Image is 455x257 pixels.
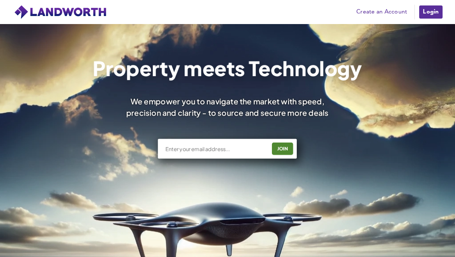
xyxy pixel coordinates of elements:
button: JOIN [272,143,293,155]
div: We empower you to navigate the market with speed, precision and clarity - to source and secure mo... [117,96,339,118]
input: Enter your email address... [165,145,267,152]
div: JOIN [274,143,291,155]
a: Login [418,5,443,19]
a: Create an Account [353,7,411,17]
h1: Property meets Technology [93,58,362,78]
